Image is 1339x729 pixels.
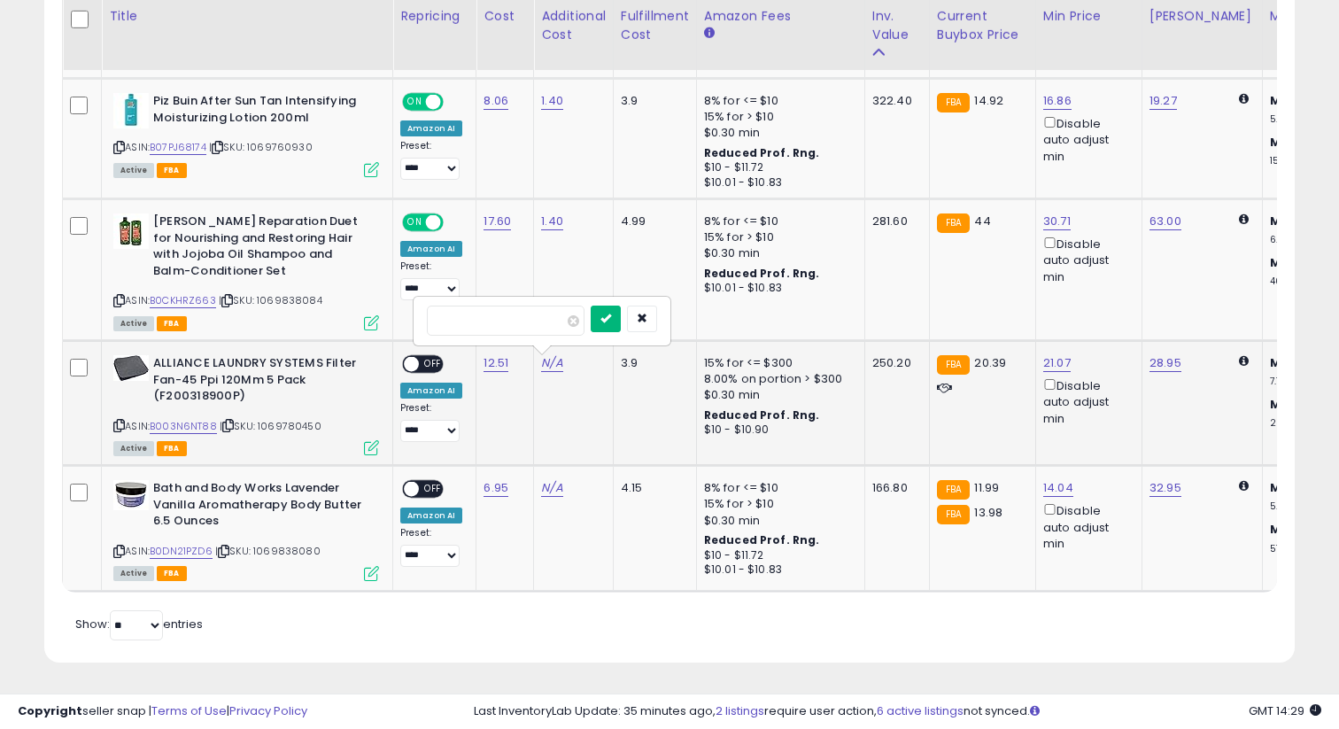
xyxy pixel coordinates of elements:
[541,354,562,372] a: N/A
[157,163,187,178] span: FBA
[1270,354,1296,371] b: Min:
[704,371,851,387] div: 8.00% on portion > $300
[704,213,851,229] div: 8% for <= $10
[1270,92,1296,109] b: Min:
[704,496,851,512] div: 15% for > $10
[157,441,187,456] span: FBA
[1239,93,1249,105] i: Calculated using Dynamic Max Price.
[541,213,563,230] a: 1.40
[1270,396,1301,413] b: Max:
[872,213,916,229] div: 281.60
[704,175,851,190] div: $10.01 - $10.83
[974,92,1003,109] span: 14.92
[419,357,447,372] span: OFF
[704,387,851,403] div: $0.30 min
[404,215,426,230] span: ON
[1270,521,1301,538] b: Max:
[937,505,970,524] small: FBA
[150,293,216,308] a: B0CKHRZ663
[484,479,508,497] a: 6.95
[113,355,379,454] div: ASIN:
[872,7,922,44] div: Inv. value
[441,95,469,110] span: OFF
[113,441,154,456] span: All listings currently available for purchase on Amazon
[219,293,322,307] span: | SKU: 1069838084
[1149,479,1181,497] a: 32.95
[704,513,851,529] div: $0.30 min
[704,407,820,423] b: Reduced Prof. Rng.
[937,213,970,233] small: FBA
[113,480,149,510] img: 31WZhqO8q6L._SL40_.jpg
[1043,500,1128,552] div: Disable auto adjust min
[1149,7,1255,26] div: [PERSON_NAME]
[484,7,526,26] div: Cost
[704,245,851,261] div: $0.30 min
[621,480,683,496] div: 4.15
[1043,234,1128,285] div: Disable auto adjust min
[150,419,217,434] a: B003N6NT88
[157,316,187,331] span: FBA
[621,7,689,44] div: Fulfillment Cost
[113,163,154,178] span: All listings currently available for purchase on Amazon
[113,566,154,581] span: All listings currently available for purchase on Amazon
[1249,702,1321,719] span: 2025-08-14 14:29 GMT
[400,402,462,442] div: Preset:
[220,419,321,433] span: | SKU: 1069780450
[151,702,227,719] a: Terms of Use
[484,354,508,372] a: 12.51
[1043,113,1128,165] div: Disable auto adjust min
[704,480,851,496] div: 8% for <= $10
[937,93,970,112] small: FBA
[113,93,379,175] div: ASIN:
[1043,7,1134,26] div: Min Price
[1043,92,1072,110] a: 16.86
[704,423,851,438] div: $10 - $10.90
[974,354,1006,371] span: 20.39
[541,7,606,44] div: Additional Cost
[113,355,149,381] img: 51egaUaQCcL._SL40_.jpg
[877,702,964,719] a: 6 active listings
[157,566,187,581] span: FBA
[704,125,851,141] div: $0.30 min
[400,508,462,523] div: Amazon AI
[419,482,447,497] span: OFF
[1149,213,1181,230] a: 63.00
[937,7,1028,44] div: Current Buybox Price
[441,215,469,230] span: OFF
[704,7,857,26] div: Amazon Fees
[704,355,851,371] div: 15% for <= $300
[400,241,462,257] div: Amazon AI
[400,260,462,300] div: Preset:
[974,504,1002,521] span: 13.98
[1043,479,1073,497] a: 14.04
[1043,213,1071,230] a: 30.71
[872,355,916,371] div: 250.20
[75,616,203,632] span: Show: entries
[704,562,851,578] div: $10.01 - $10.83
[400,140,462,180] div: Preset:
[113,213,149,249] img: 41ZqXffjgPL._SL40_.jpg
[937,355,970,375] small: FBA
[1149,92,1177,110] a: 19.27
[1270,254,1301,271] b: Max:
[704,93,851,109] div: 8% for <= $10
[704,532,820,547] b: Reduced Prof. Rng.
[113,316,154,331] span: All listings currently available for purchase on Amazon
[400,120,462,136] div: Amazon AI
[1270,479,1296,496] b: Min:
[937,480,970,500] small: FBA
[704,160,851,175] div: $10 - $11.72
[541,479,562,497] a: N/A
[974,213,990,229] span: 44
[541,92,563,110] a: 1.40
[153,355,368,409] b: ALLIANCE LAUNDRY SYSTEMS Filter Fan-45 Ppi 120Mm 5 Pack (F200318900P)
[474,703,1321,720] div: Last InventoryLab Update: 35 minutes ago, require user action, not synced.
[113,93,149,128] img: 31A75i1SvQL._SL40_.jpg
[704,548,851,563] div: $10 - $11.72
[153,93,368,130] b: Piz Buin After Sun Tan Intensifying Moisturizing Lotion 200ml
[153,213,368,283] b: [PERSON_NAME] Reparation Duet for Nourishing and Restoring Hair with Jojoba Oil Shampoo and Balm-...
[150,544,213,559] a: B0DN21PZD6
[1043,376,1128,427] div: Disable auto adjust min
[1239,213,1249,225] i: Calculated using Dynamic Max Price.
[1270,213,1296,229] b: Min:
